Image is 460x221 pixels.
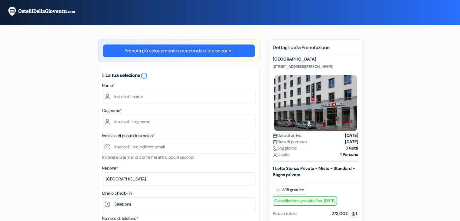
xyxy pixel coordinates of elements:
[349,209,358,218] span: 1
[102,82,115,89] label: Nome
[273,140,277,144] img: calendar.svg
[340,151,358,158] strong: 1 Persone
[102,140,256,153] input: Inserisci il tuo indirizzo email
[273,166,355,177] b: 1 Letto Stanza Privata - Misto - Standard - Bagno privato
[7,6,83,17] img: OstelliDellaGioventu.com
[102,115,256,128] input: Inserisci il cognome
[102,154,194,160] small: Riceverai una mail di conferma entro pochi secondi
[273,146,277,151] img: moon.svg
[102,165,118,171] label: Nazione
[273,45,358,54] h5: Dettagli della Prenotazione
[345,145,358,151] strong: 3 Notti
[103,45,255,57] a: Prenota più velocemente accedendo al tuo account
[273,196,337,206] span: Cancellazione gratuita fino: [DATE]
[273,153,277,157] img: user_icon.svg
[276,188,280,193] img: free_wifi.svg
[273,132,302,139] span: Data di arrivo:
[273,64,358,69] p: [STREET_ADDRESS][PERSON_NAME]
[345,139,358,145] strong: [DATE]
[102,72,256,79] h5: 1. La tua selezione
[102,133,155,139] label: Indirizzo di posta elettronica
[273,145,297,151] span: Soggiorno:
[140,72,148,79] i: error_outline
[102,107,122,114] label: Cognome
[332,210,358,217] div: 273,00€
[273,186,307,195] span: Wifi gratuito
[102,90,256,103] input: Inserisci il nome
[273,139,308,145] span: Data di partenza:
[140,72,148,78] a: error_outline
[273,134,277,138] img: calendar.svg
[273,57,358,62] h5: [GEOGRAPHIC_DATA]
[345,132,358,139] strong: [DATE]
[102,190,132,196] label: Orario check-in
[351,212,356,216] img: guest.svg
[273,210,297,217] div: Prezzo totale:
[273,151,290,158] span: Ospite:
